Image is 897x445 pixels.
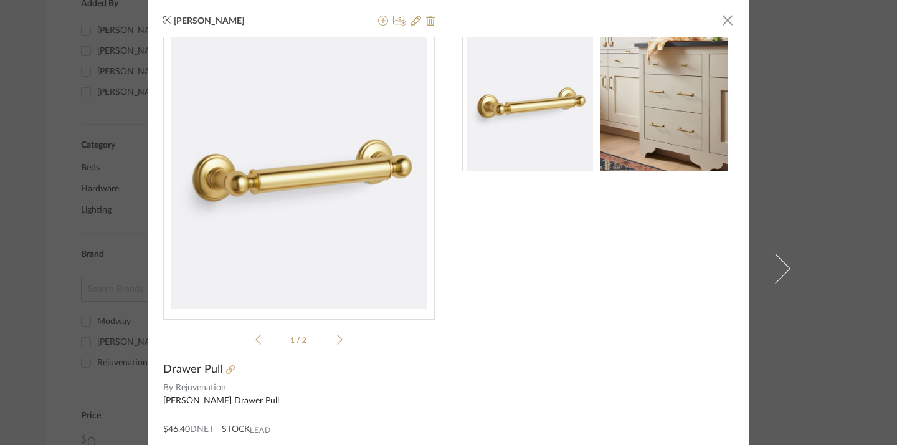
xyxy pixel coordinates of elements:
span: Lead [250,426,271,434]
img: 17e071be-9b5b-499b-a46c-721b9491cc73_436x436.jpg [171,37,428,309]
img: 17e071be-9b5b-499b-a46c-721b9491cc73_216x216.jpg [467,37,594,171]
img: 22ac8e0f-74d7-473b-9249-6f9fbf803619_216x216.jpg [600,37,728,171]
span: / [297,337,302,344]
span: By [163,381,173,395]
span: $46.40 [163,425,190,434]
span: Rejuvenation [176,381,435,395]
span: STOCK [222,423,250,436]
div: [PERSON_NAME] Drawer Pull [163,395,435,408]
button: Close [715,7,740,32]
span: DNET [190,425,214,434]
div: 0 [164,37,434,309]
span: 1 [290,337,297,344]
span: Drawer Pull [163,363,222,376]
span: 2 [302,337,308,344]
span: [PERSON_NAME] [174,16,263,27]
